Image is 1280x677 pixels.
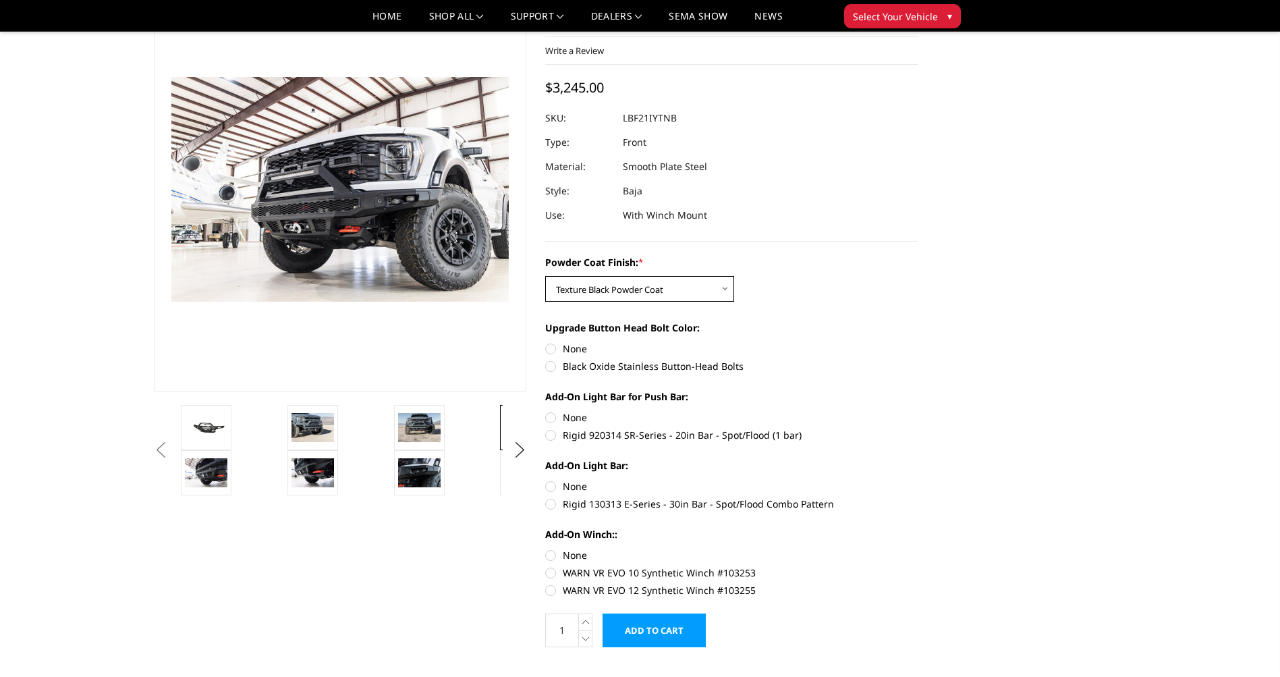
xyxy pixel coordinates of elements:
[603,614,706,647] input: Add to Cart
[623,155,707,179] dd: Smooth Plate Steel
[545,255,918,269] label: Powder Coat Finish:
[623,106,677,130] dd: LBF21IYTNB
[185,458,227,487] img: 2021-2025 Ford Raptor - Freedom Series - Baja Front Bumper (winch mount)
[545,458,918,472] label: Add-On Light Bar:
[151,440,171,460] button: Previous
[429,11,484,31] a: shop all
[545,428,918,442] label: Rigid 920314 SR-Series - 20in Bar - Spot/Flood (1 bar)
[545,179,613,203] dt: Style:
[509,440,530,460] button: Next
[754,11,782,31] a: News
[185,418,227,437] img: 2021-2025 Ford Raptor - Freedom Series - Baja Front Bumper (winch mount)
[545,389,918,404] label: Add-On Light Bar for Push Bar:
[545,583,918,597] label: WARN VR EVO 12 Synthetic Winch #103255
[669,11,727,31] a: SEMA Show
[291,413,334,441] img: 2021-2025 Ford Raptor - Freedom Series - Baja Front Bumper (winch mount)
[545,203,613,227] dt: Use:
[623,130,646,155] dd: Front
[844,4,961,28] button: Select Your Vehicle
[511,11,564,31] a: Support
[372,11,401,31] a: Home
[545,479,918,493] label: None
[545,497,918,511] label: Rigid 130313 E-Series - 30in Bar - Spot/Flood Combo Pattern
[545,78,604,97] span: $3,245.00
[623,203,707,227] dd: With Winch Mount
[545,566,918,580] label: WARN VR EVO 10 Synthetic Winch #103253
[545,359,918,373] label: Black Oxide Stainless Button-Head Bolts
[853,9,938,24] span: Select Your Vehicle
[398,413,441,441] img: 2021-2025 Ford Raptor - Freedom Series - Baja Front Bumper (winch mount)
[398,458,441,487] img: 2021-2025 Ford Raptor - Freedom Series - Baja Front Bumper (winch mount)
[545,155,613,179] dt: Material:
[545,527,918,541] label: Add-On Winch::
[947,9,952,23] span: ▾
[545,410,918,425] label: None
[291,458,334,487] img: 2021-2025 Ford Raptor - Freedom Series - Baja Front Bumper (winch mount)
[545,548,918,562] label: None
[591,11,642,31] a: Dealers
[545,130,613,155] dt: Type:
[545,342,918,356] label: None
[545,45,604,57] a: Write a Review
[545,106,613,130] dt: SKU:
[545,321,918,335] label: Upgrade Button Head Bolt Color:
[623,179,642,203] dd: Baja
